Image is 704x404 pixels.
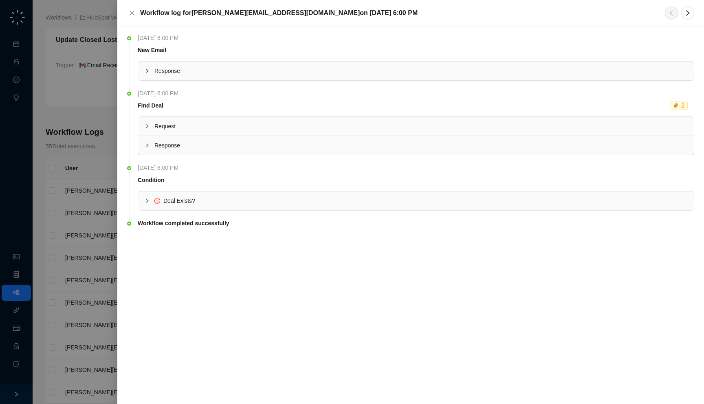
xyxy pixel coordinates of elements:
button: Close [127,8,137,18]
span: stop [154,198,160,204]
h5: Workflow log for [PERSON_NAME][EMAIL_ADDRESS][DOMAIN_NAME] on [DATE] 6:00 PM [140,8,418,18]
span: close [129,10,135,16]
strong: New Email [138,47,166,53]
span: collapsed [145,68,150,73]
strong: Workflow completed successfully [138,220,229,226]
span: collapsed [145,124,150,129]
span: collapsed [145,143,150,148]
span: Deal Exists? [163,198,195,204]
strong: Condition [138,177,164,183]
strong: Find Deal [138,102,163,109]
span: Response [154,66,687,75]
span: Pylon [81,29,99,35]
span: [DATE] 6:00 PM [138,163,183,172]
span: [DATE] 6:00 PM [138,33,183,42]
span: collapsed [145,198,150,203]
a: Powered byPylon [57,28,99,35]
span: Response [154,141,687,150]
span: Request [154,122,687,131]
span: [DATE] 6:00 PM [138,89,183,98]
span: right [684,10,691,16]
div: 2 [680,101,686,110]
